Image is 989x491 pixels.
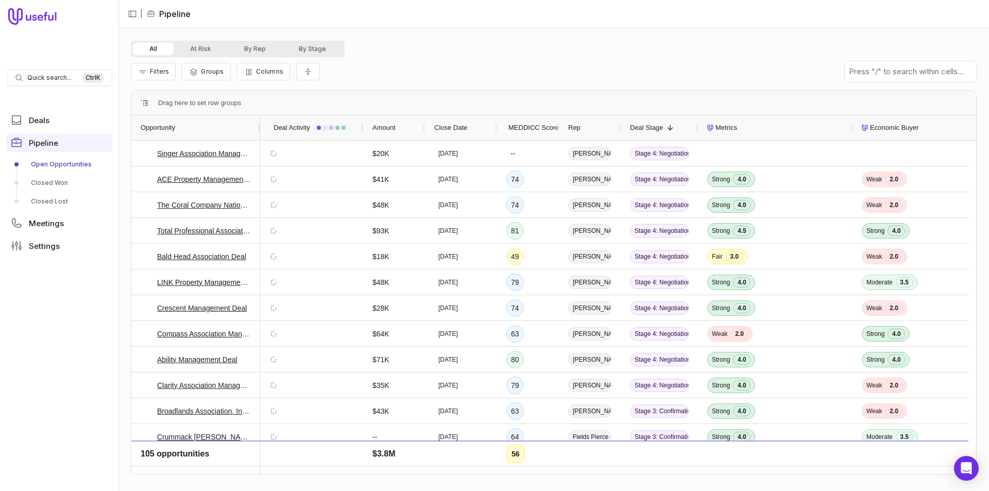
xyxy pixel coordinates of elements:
div: 49 [506,248,524,265]
div: 64 [506,428,524,446]
a: Open Opportunities [6,156,112,173]
a: Crescent Management Deal [157,302,247,314]
a: Bald Head Association Deal [157,250,246,263]
span: 2.0 [885,406,902,416]
span: 3.5 [896,277,913,287]
span: Deals [29,116,49,124]
span: Strong [712,355,730,364]
span: Stage 3: Confirmation [630,430,689,444]
span: Stage 4: Negotiation [630,276,689,289]
time: [DATE] [438,433,458,441]
span: Weak [712,330,727,338]
span: $43K [372,405,389,417]
div: Metrics [707,115,843,140]
span: Strong [712,459,730,467]
time: [DATE] [438,330,458,338]
div: 63 [506,325,524,343]
span: Stage 4: Negotiation [630,147,689,160]
a: Crummack [PERSON_NAME] Deal [157,431,251,443]
div: 63 [506,402,524,420]
span: Strong [712,381,730,390]
a: Singer Association Management - New Deal [157,147,251,160]
span: -- [372,431,377,443]
span: Strong [712,433,730,441]
span: Metrics [715,122,737,134]
a: The Coral Company Nationals [157,199,251,211]
div: MEDDICC Score [506,115,550,140]
a: Settings [6,236,112,255]
a: ACE Property Management, Inc. - New Deal [157,173,251,185]
span: Deal Stage [630,122,663,134]
span: 3.5 [896,432,913,442]
span: Stage 4: Negotiation [630,327,689,341]
a: Deals [6,111,112,129]
button: By Stage [282,43,343,55]
span: Stage 4: Negotiation [630,379,689,392]
span: 4.0 [888,329,905,339]
time: [DATE] [438,175,458,183]
span: [PERSON_NAME] [568,404,611,418]
span: $90K [372,456,389,469]
span: Stage 3: Confirmation [630,456,689,469]
span: 4.5 [733,226,751,236]
time: [DATE] [438,459,458,467]
span: Filters [150,67,169,75]
span: $35K [372,379,389,392]
span: [PERSON_NAME] [568,353,611,366]
time: [DATE] [438,201,458,209]
span: $71K [372,353,389,366]
button: Columns [237,63,290,80]
span: [PERSON_NAME] [568,198,611,212]
button: Collapse all rows [296,63,320,81]
button: Filter Pipeline [131,63,176,80]
span: Weak [866,175,882,183]
span: [PERSON_NAME] [568,456,611,469]
time: [DATE] [438,304,458,312]
span: Weak [866,381,882,390]
span: $20K [372,147,389,160]
div: Row Groups [158,97,241,109]
time: [DATE] [438,278,458,286]
span: $18K [372,250,389,263]
a: LINK Property Management - New Deal [157,276,251,289]
button: By Rep [228,43,282,55]
span: Stage 4: Negotiation [630,224,689,238]
button: Group Pipeline [182,63,230,80]
span: [PERSON_NAME] [568,327,611,341]
span: 3.0 [880,458,898,468]
span: $28K [372,302,389,314]
span: 4.0 [733,277,751,287]
span: Stage 3: Confirmation [630,404,689,418]
div: 79 [506,377,524,394]
time: [DATE] [438,227,458,235]
span: Columns [256,67,283,75]
div: 81 [506,222,524,240]
span: 4.0 [733,380,751,391]
a: Total Professional Association Management - New Deal [157,225,251,237]
span: Strong [712,407,730,415]
div: 74 [506,299,524,317]
span: [PERSON_NAME] [568,173,611,186]
span: 4.0 [733,406,751,416]
a: Meetings [6,214,112,232]
span: 4.0 [733,303,751,313]
span: Groups [201,67,224,75]
button: All [133,43,174,55]
span: Stage 4: Negotiation [630,353,689,366]
span: Weak [866,201,882,209]
span: Amount [372,122,396,134]
span: $64K [372,328,389,340]
span: Moderate [866,433,893,441]
span: | [140,8,143,20]
span: [PERSON_NAME] [568,250,611,263]
div: 79 [506,274,524,291]
span: $48K [372,276,389,289]
span: 2.0 [885,380,902,391]
span: [PERSON_NAME] [568,301,611,315]
div: 74 [506,196,524,214]
span: 2.0 [885,303,902,313]
span: Fair [712,252,723,261]
input: Press "/" to search within cells... [845,61,977,82]
span: Weak [866,304,882,312]
span: Stage 4: Negotiation [630,250,689,263]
